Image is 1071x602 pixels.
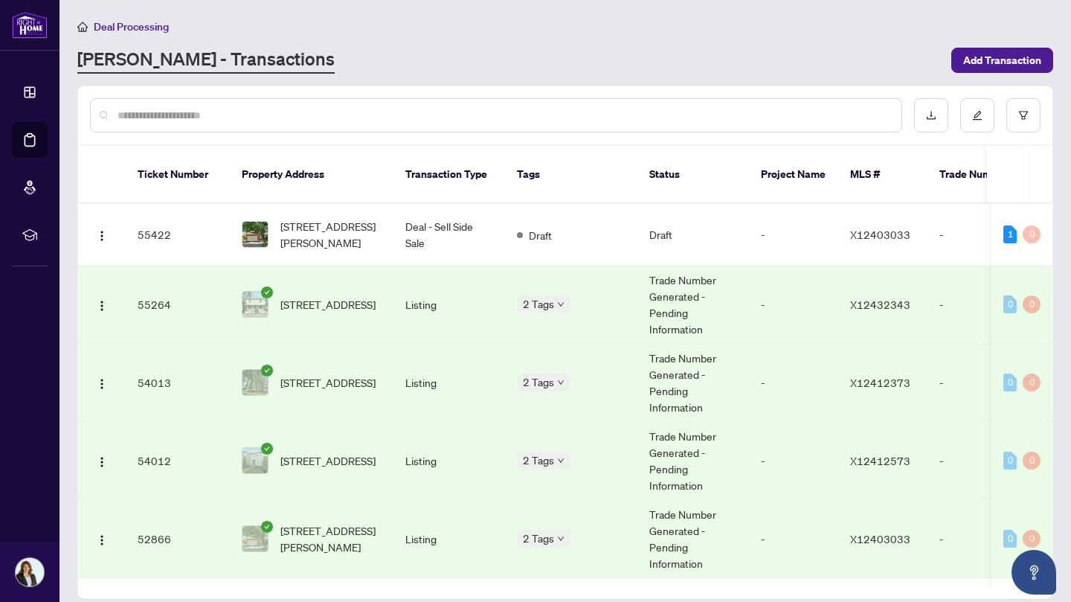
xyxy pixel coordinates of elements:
[261,286,273,298] span: check-circle
[242,292,268,317] img: thumbnail-img
[927,500,1032,578] td: -
[90,292,114,316] button: Logo
[280,522,382,555] span: [STREET_ADDRESS][PERSON_NAME]
[637,146,749,204] th: Status
[960,98,994,132] button: edit
[850,532,910,545] span: X12403033
[749,266,838,344] td: -
[850,376,910,389] span: X12412373
[850,454,910,467] span: X12412573
[1003,295,1017,313] div: 0
[1011,550,1056,595] button: Open asap
[1023,452,1041,470] div: 0
[261,443,273,455] span: check-circle
[12,11,48,39] img: logo
[90,449,114,473] button: Logo
[1023,225,1041,243] div: 0
[1023,374,1041,391] div: 0
[126,266,230,344] td: 55264
[90,222,114,246] button: Logo
[90,527,114,551] button: Logo
[838,146,927,204] th: MLS #
[280,218,382,251] span: [STREET_ADDRESS][PERSON_NAME]
[963,48,1041,72] span: Add Transaction
[77,47,335,74] a: [PERSON_NAME] - Transactions
[927,344,1032,422] td: -
[126,204,230,266] td: 55422
[914,98,948,132] button: download
[926,110,936,121] span: download
[749,204,838,266] td: -
[951,48,1053,73] button: Add Transaction
[850,228,910,241] span: X12403033
[529,227,552,243] span: Draft
[393,204,505,266] td: Deal - Sell Side Sale
[557,379,565,386] span: down
[393,344,505,422] td: Listing
[1018,110,1029,121] span: filter
[972,110,982,121] span: edit
[927,204,1032,266] td: -
[1003,452,1017,470] div: 0
[749,344,838,422] td: -
[94,20,169,33] span: Deal Processing
[505,146,637,204] th: Tags
[927,422,1032,500] td: -
[637,500,749,578] td: Trade Number Generated - Pending Information
[261,521,273,533] span: check-circle
[393,422,505,500] td: Listing
[1023,530,1041,548] div: 0
[261,365,273,377] span: check-circle
[280,374,376,391] span: [STREET_ADDRESS]
[927,266,1032,344] td: -
[523,530,554,547] span: 2 Tags
[1003,530,1017,548] div: 0
[90,371,114,394] button: Logo
[927,146,1032,204] th: Trade Number
[393,146,505,204] th: Transaction Type
[393,266,505,344] td: Listing
[96,230,108,242] img: Logo
[850,298,910,311] span: X12432343
[749,500,838,578] td: -
[126,146,230,204] th: Ticket Number
[637,204,749,266] td: Draft
[242,526,268,551] img: thumbnail-img
[126,500,230,578] td: 52866
[77,22,88,32] span: home
[242,222,268,247] img: thumbnail-img
[242,370,268,395] img: thumbnail-img
[230,146,393,204] th: Property Address
[557,301,565,308] span: down
[1003,374,1017,391] div: 0
[1006,98,1041,132] button: filter
[242,448,268,473] img: thumbnail-img
[126,344,230,422] td: 54013
[1003,225,1017,243] div: 1
[557,457,565,464] span: down
[637,266,749,344] td: Trade Number Generated - Pending Information
[96,378,108,390] img: Logo
[523,374,554,391] span: 2 Tags
[280,452,376,469] span: [STREET_ADDRESS]
[557,535,565,542] span: down
[749,422,838,500] td: -
[393,500,505,578] td: Listing
[280,296,376,313] span: [STREET_ADDRESS]
[523,295,554,313] span: 2 Tags
[96,300,108,312] img: Logo
[637,344,749,422] td: Trade Number Generated - Pending Information
[126,422,230,500] td: 54012
[1023,295,1041,313] div: 0
[637,422,749,500] td: Trade Number Generated - Pending Information
[523,452,554,469] span: 2 Tags
[749,146,838,204] th: Project Name
[96,456,108,468] img: Logo
[96,534,108,546] img: Logo
[16,558,44,586] img: Profile Icon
